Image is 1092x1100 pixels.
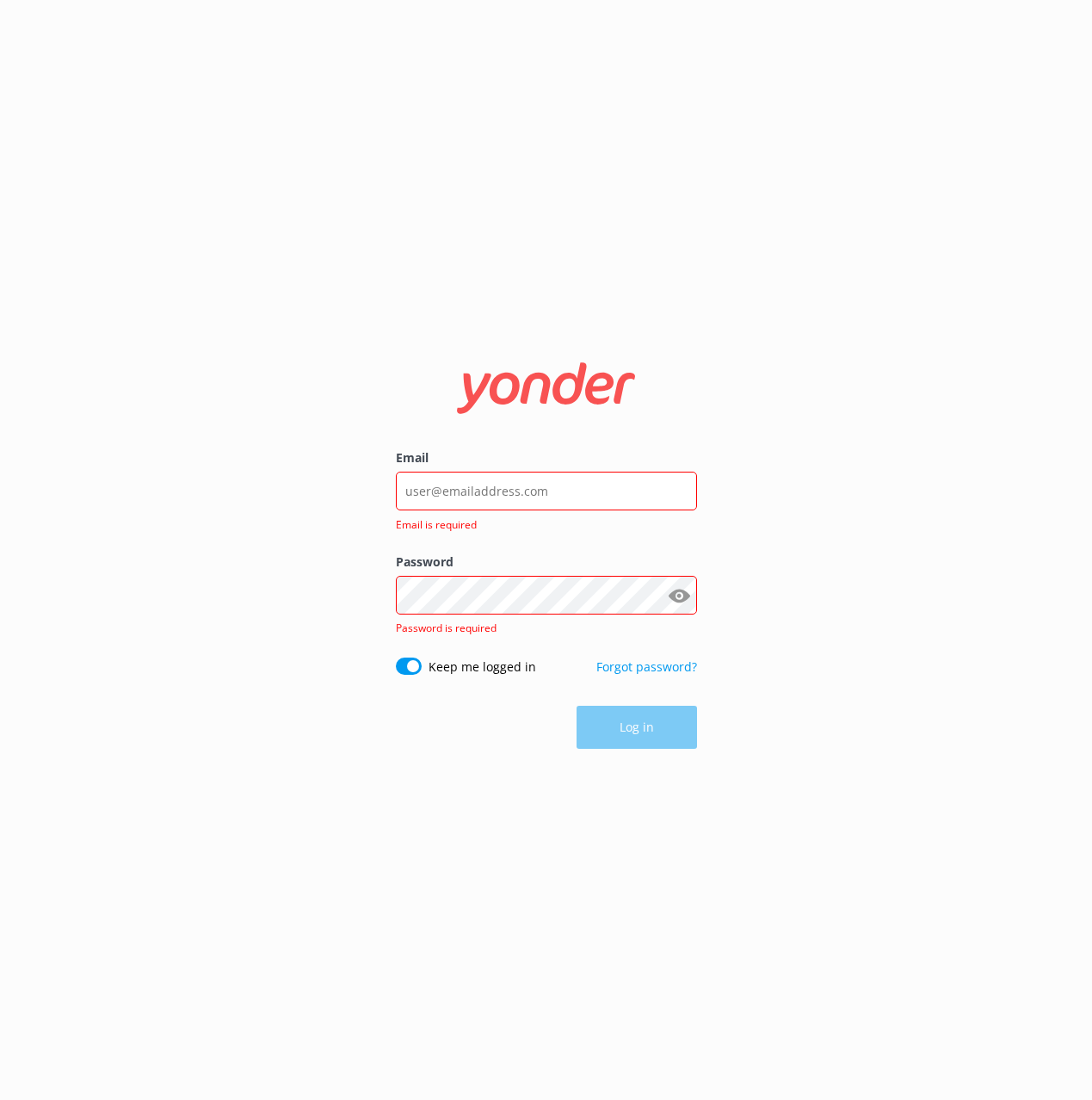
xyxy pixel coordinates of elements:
[396,621,497,635] span: Password is required
[429,658,536,677] label: Keep me logged in
[396,472,697,510] input: user@emailaddress.com
[396,553,697,572] label: Password
[663,578,697,613] button: Show password
[396,516,687,533] span: Email is required
[396,448,697,467] label: Email
[596,658,697,675] a: Forgot password?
